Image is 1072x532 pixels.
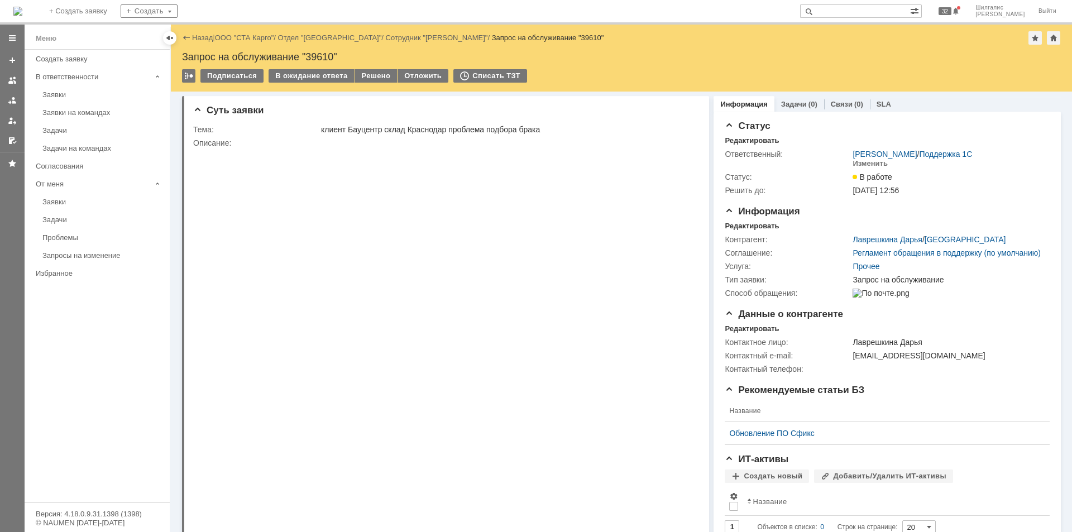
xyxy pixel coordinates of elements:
div: Заявки на командах [42,108,163,117]
a: [PERSON_NAME] [853,150,917,159]
span: Шилгалис [975,4,1025,11]
div: В ответственности [36,73,151,81]
div: Запрос на обслуживание [853,275,1044,284]
a: Мои заявки [3,112,21,130]
div: Редактировать [725,222,779,231]
div: / [215,33,278,42]
div: Решить до: [725,186,850,195]
div: | [213,33,214,41]
div: Соглашение: [725,248,850,257]
span: Расширенный поиск [910,5,921,16]
span: [PERSON_NAME] [975,11,1025,18]
a: Регламент обращения в поддержку (по умолчанию) [853,248,1041,257]
div: / [853,150,972,159]
div: Тип заявки: [725,275,850,284]
div: Задачи [42,126,163,135]
div: Заявки [42,198,163,206]
div: Сделать домашней страницей [1047,31,1060,45]
a: Поддержка 1С [919,150,972,159]
div: Запрос на обслуживание "39610" [182,51,1061,63]
div: Согласования [36,162,163,170]
a: Задачи [38,122,167,139]
a: Обновление ПО Сфикс [729,429,1036,438]
a: Связи [831,100,853,108]
a: SLA [877,100,891,108]
div: (0) [854,100,863,108]
div: Контактный e-mail: [725,351,850,360]
div: [EMAIL_ADDRESS][DOMAIN_NAME] [853,351,1044,360]
div: Задачи на командах [42,144,163,152]
a: Перейти на домашнюю страницу [13,7,22,16]
div: Избранное [36,269,151,277]
a: [GEOGRAPHIC_DATA] [925,235,1006,244]
span: Статус [725,121,770,131]
a: Заявки [38,193,167,210]
div: Описание: [193,138,695,147]
div: Редактировать [725,324,779,333]
a: Задачи [781,100,807,108]
span: Информация [725,206,800,217]
a: Задачи на командах [38,140,167,157]
span: Рекомендуемые статьи БЗ [725,385,864,395]
div: Меню [36,32,56,45]
img: По почте.png [853,289,909,298]
div: Название [753,497,787,506]
a: Создать заявку [3,51,21,69]
div: Версия: 4.18.0.9.31.1398 (1398) [36,510,159,517]
div: / [853,235,1006,244]
a: Назад [192,33,213,42]
div: Статус: [725,172,850,181]
a: Информация [720,100,767,108]
span: В работе [853,172,892,181]
a: ООО "СТА Карго" [215,33,274,42]
th: Название [725,400,1041,422]
span: Настройки [729,492,738,501]
a: Отдел "[GEOGRAPHIC_DATA]" [278,33,382,42]
div: Лаврешкина Дарья [853,338,1044,347]
div: © NAUMEN [DATE]-[DATE] [36,519,159,526]
img: logo [13,7,22,16]
th: Название [743,487,1041,516]
div: Контрагент: [725,235,850,244]
a: Прочее [853,262,879,271]
div: Создать [121,4,178,18]
a: Создать заявку [31,50,167,68]
a: Задачи [38,211,167,228]
div: Скрыть меню [163,31,176,45]
div: Заявки [42,90,163,99]
div: Запросы на изменение [42,251,163,260]
div: Проблемы [42,233,163,242]
div: Работа с массовостью [182,69,195,83]
div: Контактное лицо: [725,338,850,347]
a: Мои согласования [3,132,21,150]
div: Задачи [42,215,163,224]
a: Заявки в моей ответственности [3,92,21,109]
span: Объектов в списке: [757,523,817,531]
span: ИТ-активы [725,454,788,464]
span: Данные о контрагенте [725,309,843,319]
div: Тема: [193,125,319,134]
span: Суть заявки [193,105,264,116]
div: Изменить [853,159,888,168]
span: [DATE] 12:56 [853,186,899,195]
div: / [386,33,492,42]
a: Заявки на командах [3,71,21,89]
div: От меня [36,180,151,188]
div: Ответственный: [725,150,850,159]
div: Запрос на обслуживание "39610" [492,33,604,42]
div: Редактировать [725,136,779,145]
div: (0) [808,100,817,108]
div: Создать заявку [36,55,163,63]
a: Заявки [38,86,167,103]
div: / [278,33,386,42]
a: Запросы на изменение [38,247,167,264]
div: Услуга: [725,262,850,271]
a: Проблемы [38,229,167,246]
a: Сотрудник "[PERSON_NAME]" [386,33,488,42]
div: Способ обращения: [725,289,850,298]
a: Согласования [31,157,167,175]
div: Добавить в избранное [1028,31,1042,45]
div: клиент Бауцентр склад Краснодар проблема подбора брака [321,125,693,134]
span: 32 [939,7,951,15]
